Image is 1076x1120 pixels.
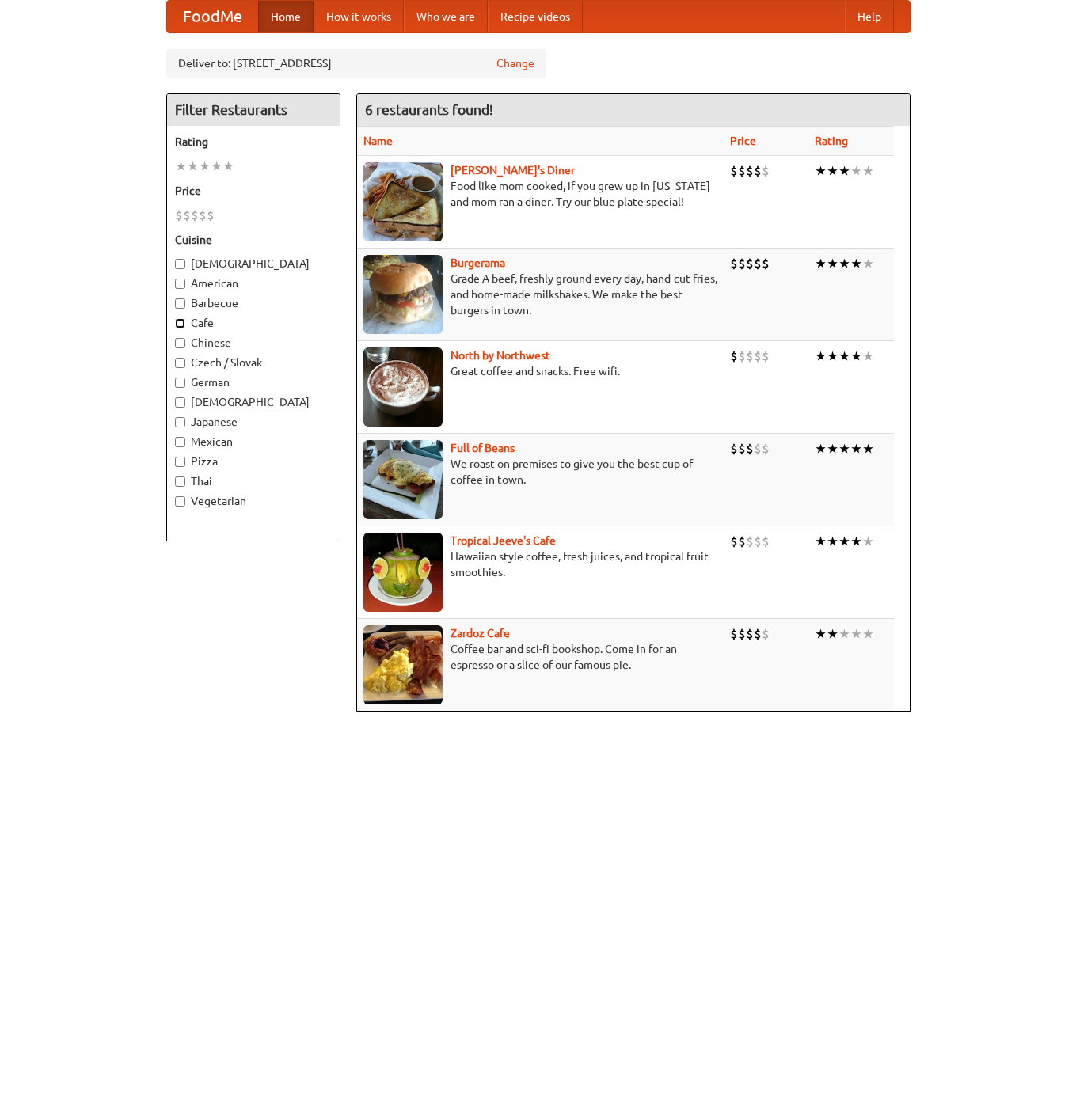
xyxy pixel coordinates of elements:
[363,549,717,580] p: Hawaiian style coffee, fresh juices, and tropical fruit smoothies.
[746,162,754,180] li: $
[762,255,770,272] li: $
[175,355,332,370] label: Czech / Slovak
[175,374,332,390] label: German
[363,641,717,673] p: Coffee bar and sci-fi bookshop. Come in for an espresso or a slice of our famous pie.
[827,440,838,457] li: ★
[838,625,850,643] li: ★
[845,1,894,32] a: Help
[754,162,762,180] li: $
[175,279,185,289] input: American
[746,533,754,550] li: $
[730,162,738,180] li: $
[730,533,738,550] li: $
[754,255,762,272] li: $
[730,347,738,365] li: $
[404,1,488,32] a: Who we are
[363,347,443,427] img: north.jpg
[746,347,754,365] li: $
[167,1,258,32] a: FoodMe
[175,256,332,271] label: [DEMOGRAPHIC_DATA]
[363,255,443,334] img: burgerama.jpg
[451,256,505,269] a: Burgerama
[175,183,332,199] h5: Price
[754,533,762,550] li: $
[862,625,874,643] li: ★
[175,207,183,224] li: $
[175,437,185,447] input: Mexican
[175,295,332,311] label: Barbecue
[175,397,185,408] input: [DEMOGRAPHIC_DATA]
[363,625,443,704] img: zardoz.jpg
[363,440,443,519] img: beans.jpg
[850,347,862,365] li: ★
[175,378,185,388] input: German
[838,347,850,365] li: ★
[175,259,185,269] input: [DEMOGRAPHIC_DATA]
[175,134,332,150] h5: Rating
[815,347,827,365] li: ★
[838,162,850,180] li: ★
[199,207,207,224] li: $
[738,440,746,457] li: $
[738,255,746,272] li: $
[167,94,340,126] h4: Filter Restaurants
[175,476,185,487] input: Thai
[862,533,874,550] li: ★
[183,207,191,224] li: $
[815,440,827,457] li: ★
[738,625,746,643] li: $
[838,255,850,272] li: ★
[451,627,510,640] a: Zardoz Cafe
[850,533,862,550] li: ★
[827,533,838,550] li: ★
[838,533,850,550] li: ★
[815,255,827,272] li: ★
[730,440,738,457] li: $
[451,349,550,362] a: North by Northwest
[730,625,738,643] li: $
[175,496,185,507] input: Vegetarian
[207,207,215,224] li: $
[363,162,443,241] img: sallys.jpg
[451,442,515,454] a: Full of Beans
[746,255,754,272] li: $
[175,232,332,248] h5: Cuisine
[754,440,762,457] li: $
[850,255,862,272] li: ★
[762,347,770,365] li: $
[175,454,332,469] label: Pizza
[363,178,717,210] p: Food like mom cooked, if you grew up in [US_STATE] and mom ran a diner. Try our blue plate special!
[451,164,575,177] a: [PERSON_NAME]'s Diner
[754,347,762,365] li: $
[738,533,746,550] li: $
[175,158,187,175] li: ★
[175,434,332,450] label: Mexican
[762,162,770,180] li: $
[762,440,770,457] li: $
[746,440,754,457] li: $
[363,135,393,147] a: Name
[850,440,862,457] li: ★
[762,533,770,550] li: $
[738,347,746,365] li: $
[862,440,874,457] li: ★
[815,135,848,147] a: Rating
[175,493,332,509] label: Vegetarian
[175,457,185,467] input: Pizza
[199,158,211,175] li: ★
[815,162,827,180] li: ★
[187,158,199,175] li: ★
[451,534,556,547] a: Tropical Jeeve's Cafe
[363,271,717,318] p: Grade A beef, freshly ground every day, hand-cut fries, and home-made milkshakes. We make the bes...
[827,625,838,643] li: ★
[175,335,332,351] label: Chinese
[762,625,770,643] li: $
[363,533,443,612] img: jeeves.jpg
[222,158,234,175] li: ★
[175,394,332,410] label: [DEMOGRAPHIC_DATA]
[815,625,827,643] li: ★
